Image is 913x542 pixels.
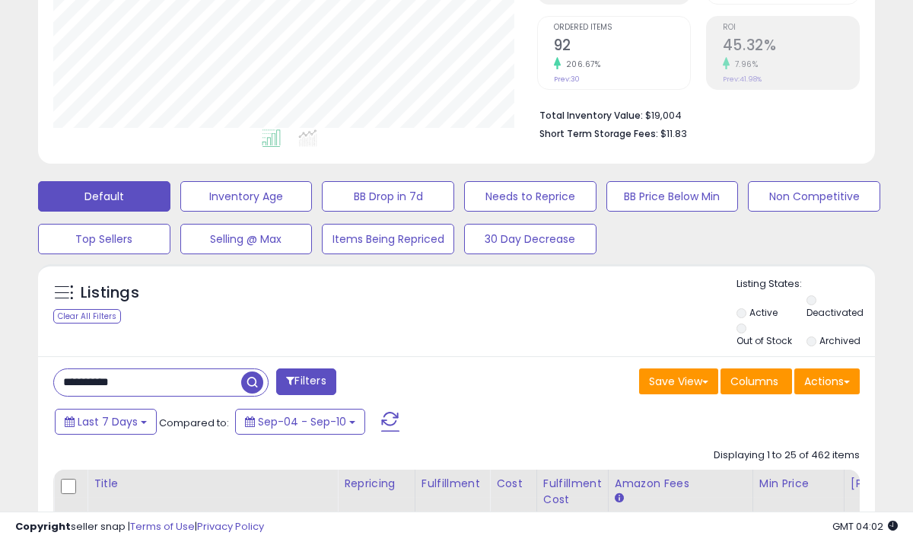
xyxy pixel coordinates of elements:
button: Top Sellers [38,224,170,254]
label: Active [749,306,778,319]
h2: 92 [554,37,690,57]
div: Min Price [759,476,838,492]
a: Privacy Policy [197,519,264,534]
div: Amazon Fees [615,476,746,492]
div: Fulfillment [422,476,483,492]
div: Fulfillment Cost [543,476,602,508]
span: Last 7 Days [78,414,138,429]
span: Compared to: [159,416,229,430]
button: Columns [721,368,792,394]
p: Listing States: [736,277,876,292]
div: seller snap | | [15,520,264,534]
span: $11.83 [660,126,687,141]
h2: 45.32% [723,37,859,57]
button: Sep-04 - Sep-10 [235,409,365,435]
button: Filters [276,368,336,395]
span: Sep-04 - Sep-10 [258,414,346,429]
li: $19,004 [539,105,848,123]
b: Total Inventory Value: [539,109,643,122]
button: Save View [639,368,718,394]
button: Actions [794,368,860,394]
button: Last 7 Days [55,409,157,435]
button: Default [38,181,170,212]
button: Inventory Age [180,181,313,212]
span: ROI [723,24,859,32]
span: Ordered Items [554,24,690,32]
button: BB Price Below Min [606,181,739,212]
div: Clear All Filters [53,309,121,324]
button: 30 Day Decrease [464,224,596,254]
b: Short Term Storage Fees: [539,127,658,140]
button: Needs to Reprice [464,181,596,212]
label: Out of Stock [736,334,792,347]
span: 2025-09-18 04:02 GMT [832,519,898,534]
button: Selling @ Max [180,224,313,254]
small: Prev: 41.98% [723,75,762,84]
h5: Listings [81,282,139,304]
small: Amazon Fees. [615,492,624,505]
a: Terms of Use [130,519,195,534]
div: Repricing [344,476,409,492]
div: Title [94,476,331,492]
div: Cost [496,476,530,492]
label: Archived [819,334,861,347]
strong: Copyright [15,519,71,534]
small: 206.67% [561,59,601,70]
small: Prev: 30 [554,75,580,84]
button: Non Competitive [748,181,880,212]
button: Items Being Repriced [322,224,454,254]
span: Columns [730,374,778,389]
label: Deactivated [806,306,864,319]
div: Displaying 1 to 25 of 462 items [714,448,860,463]
small: 7.96% [730,59,759,70]
button: BB Drop in 7d [322,181,454,212]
